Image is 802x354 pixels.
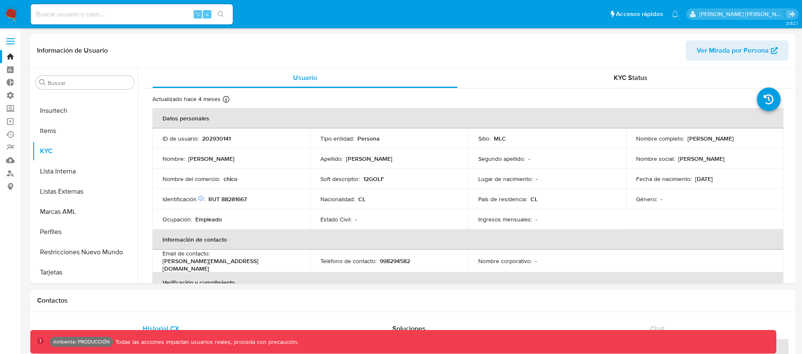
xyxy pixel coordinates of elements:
p: CL [530,195,538,203]
span: Soluciones [392,324,426,333]
button: KYC [32,141,138,161]
p: Empleado [195,216,222,223]
p: - [355,216,357,223]
button: Insurtech [32,101,138,121]
p: Soft descriptor : [320,175,360,183]
span: Ver Mirada por Persona [697,40,769,61]
p: Ocupación : [163,216,192,223]
th: Datos personales [152,108,783,128]
input: Buscar usuario o caso... [31,9,233,20]
span: Accesos rápidos [616,10,663,19]
span: Chat [650,324,664,333]
p: 12GOLF [363,175,384,183]
p: Identificación : [163,195,205,203]
h1: Información de Usuario [37,46,108,55]
p: Nombre : [163,155,185,162]
span: ⌥ [195,10,201,18]
p: - [535,257,537,265]
th: Información de contacto [152,229,783,250]
p: Estado Civil : [320,216,352,223]
p: - [536,216,537,223]
p: Segundo apellido : [478,155,525,162]
p: chico [224,175,237,183]
button: Ver Mirada por Persona [686,40,789,61]
p: [PERSON_NAME] [188,155,234,162]
p: 202930141 [202,135,231,142]
p: Género : [636,195,657,203]
p: Nacionalidad : [320,195,355,203]
p: Nombre social : [636,155,675,162]
p: [PERSON_NAME] [678,155,725,162]
p: Ingresos mensuales : [478,216,532,223]
p: Apellido : [320,155,343,162]
p: [DATE] [695,175,713,183]
p: CL [358,195,365,203]
h1: Contactos [37,296,789,305]
th: Verificación y cumplimiento [152,272,783,293]
p: MLC [494,135,506,142]
input: Buscar [48,79,131,87]
p: Nombre completo : [636,135,684,142]
button: Tarjetas [32,262,138,282]
span: KYC Status [614,73,647,83]
button: Restricciones Nuevo Mundo [32,242,138,262]
p: Ambiente: PRODUCCIÓN [53,340,110,343]
p: Persona [357,135,380,142]
p: Lugar de nacimiento : [478,175,533,183]
p: - [528,155,530,162]
p: [PERSON_NAME] [346,155,392,162]
p: [PERSON_NAME] [687,135,734,142]
p: ID de usuario : [163,135,199,142]
p: Teléfono de contacto : [320,257,376,265]
button: Buscar [39,79,46,86]
p: Nombre del comercio : [163,175,220,183]
span: s [206,10,208,18]
p: - [661,195,662,203]
button: Lista Interna [32,161,138,181]
p: Todas las acciones impactan usuarios reales, proceda con precaución. [113,338,298,346]
span: Usuario [293,73,317,83]
p: País de residencia : [478,195,527,203]
p: Sitio : [478,135,490,142]
p: Email de contacto : [163,250,210,257]
p: Actualizado hace 4 meses [152,95,221,103]
p: RUT 88281667 [208,195,247,203]
p: - [536,175,538,183]
p: 998294582 [380,257,410,265]
button: Items [32,121,138,141]
p: Nombre corporativo : [478,257,532,265]
button: Listas Externas [32,181,138,202]
a: Salir [787,10,796,19]
button: Marcas AML [32,202,138,222]
span: Historial CX [143,324,179,333]
p: victor.david@mercadolibre.com.co [699,10,784,18]
p: Tipo entidad : [320,135,354,142]
p: [PERSON_NAME][EMAIL_ADDRESS][DOMAIN_NAME] [163,257,297,272]
a: Notificaciones [671,11,679,18]
button: search-icon [212,8,229,20]
p: Fecha de nacimiento : [636,175,692,183]
button: Perfiles [32,222,138,242]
